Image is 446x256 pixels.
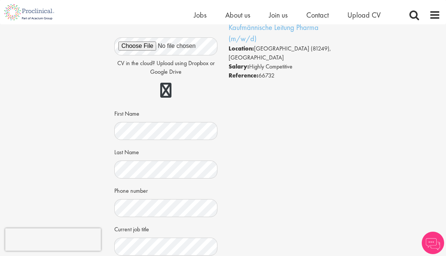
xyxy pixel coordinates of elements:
[422,232,444,254] img: Chatbot
[229,63,249,70] strong: Salary:
[114,107,139,118] label: First Name
[114,184,148,195] label: Phone number
[114,223,149,234] label: Current job title
[269,10,288,20] a: Join us
[194,10,207,20] a: Jobs
[225,10,250,20] a: About us
[114,10,217,25] h4: Enter your details and choose a CV
[229,45,254,52] strong: Location:
[114,146,139,157] label: Last Name
[229,22,319,43] a: Kaufmännische Leitung Pharma (m/w/d)
[229,44,332,62] li: [GEOGRAPHIC_DATA] (81249), [GEOGRAPHIC_DATA]
[114,59,217,76] p: CV in the cloud? Upload using Dropbox or Google Drive
[306,10,329,20] a: Contact
[229,62,332,71] li: Highly Competitive
[5,228,101,251] iframe: reCAPTCHA
[347,10,381,20] a: Upload CV
[229,71,332,80] li: 66732
[229,71,258,79] strong: Reference:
